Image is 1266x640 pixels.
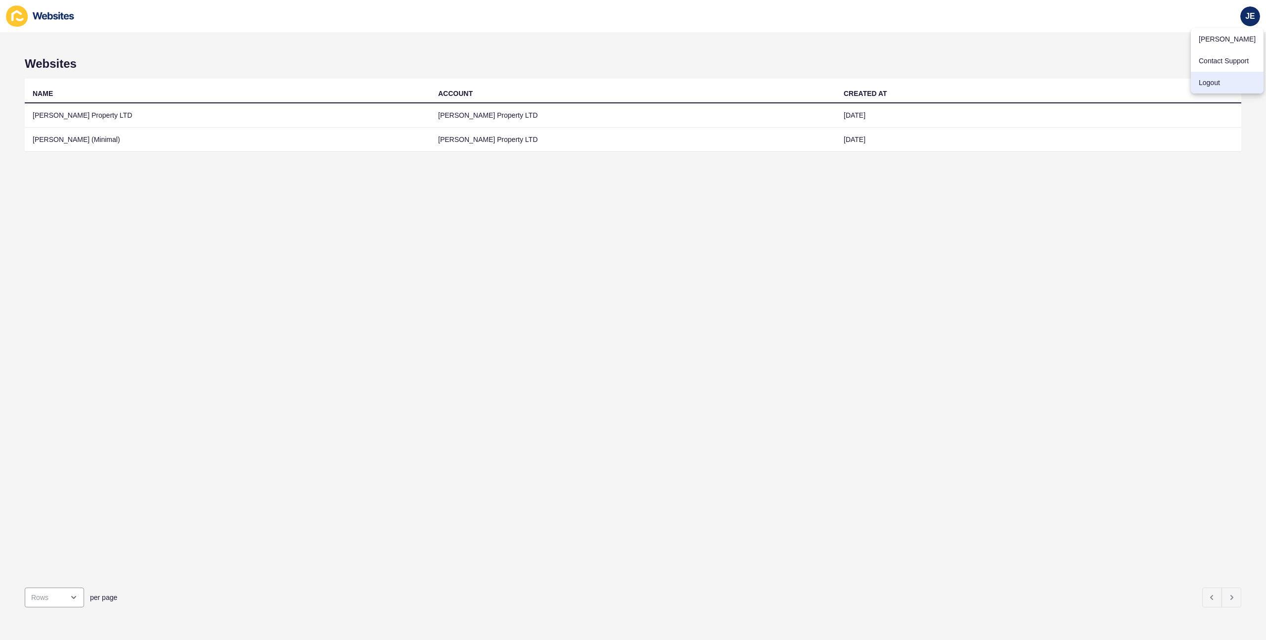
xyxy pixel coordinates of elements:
[25,128,430,152] td: [PERSON_NAME] (Minimal)
[1245,11,1255,21] span: JE
[1191,72,1264,93] a: Logout
[33,89,53,98] div: NAME
[1191,50,1264,72] a: Contact Support
[25,103,430,128] td: [PERSON_NAME] Property LTD
[430,103,836,128] td: [PERSON_NAME] Property LTD
[25,57,1241,71] h1: Websites
[25,588,84,607] div: open menu
[438,89,473,98] div: ACCOUNT
[836,103,1241,128] td: [DATE]
[836,128,1241,152] td: [DATE]
[1191,28,1264,50] a: [PERSON_NAME]
[844,89,887,98] div: CREATED AT
[430,128,836,152] td: [PERSON_NAME] Property LTD
[90,593,117,602] span: per page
